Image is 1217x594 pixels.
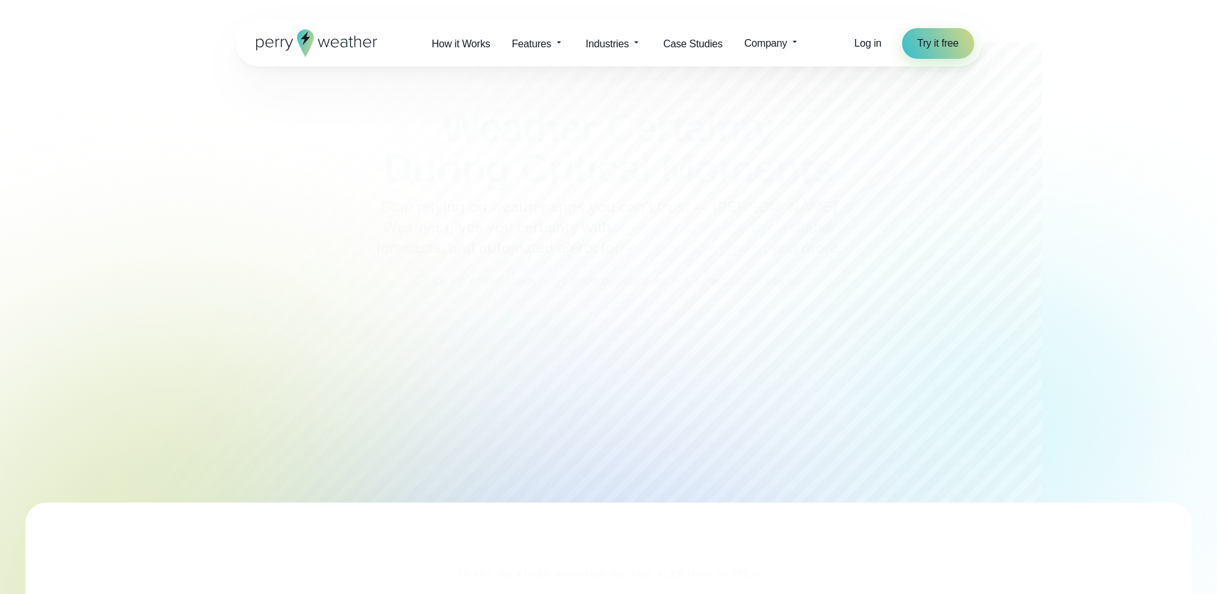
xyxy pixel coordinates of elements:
a: How it Works [421,31,501,57]
span: Log in [854,38,881,49]
span: Try it free [917,36,959,51]
span: How it Works [432,36,491,52]
span: Company [744,36,787,51]
span: Case Studies [663,36,723,52]
a: Log in [854,36,881,51]
a: Try it free [902,28,974,59]
a: Case Studies [652,31,733,57]
span: Industries [586,36,629,52]
span: Features [512,36,551,52]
